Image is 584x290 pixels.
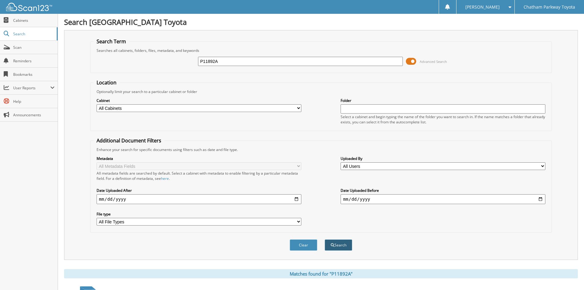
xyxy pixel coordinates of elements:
a: here [161,176,169,181]
div: All metadata fields are searched by default. Select a cabinet with metadata to enable filtering b... [97,171,301,181]
span: Scan [13,45,55,50]
span: Help [13,99,55,104]
span: User Reports [13,85,50,91]
label: Date Uploaded Before [341,188,545,193]
label: File type [97,211,301,217]
img: scan123-logo-white.svg [6,3,52,11]
input: end [341,194,545,204]
div: Select a cabinet and begin typing the name of the folder you want to search in. If the name match... [341,114,545,125]
button: Clear [290,239,317,251]
label: Folder [341,98,545,103]
label: Metadata [97,156,301,161]
span: Reminders [13,58,55,64]
legend: Additional Document Filters [94,137,164,144]
span: Search [13,31,54,37]
span: Chatham Parkway Toyota [524,5,575,9]
label: Uploaded By [341,156,545,161]
input: start [97,194,301,204]
iframe: Chat Widget [553,261,584,290]
div: Searches all cabinets, folders, files, metadata, and keywords [94,48,548,53]
button: Search [325,239,352,251]
span: [PERSON_NAME] [465,5,500,9]
label: Cabinet [97,98,301,103]
h1: Search [GEOGRAPHIC_DATA] Toyota [64,17,578,27]
div: Optionally limit your search to a particular cabinet or folder [94,89,548,94]
legend: Location [94,79,120,86]
div: Matches found for "P11892A" [64,269,578,278]
span: Cabinets [13,18,55,23]
legend: Search Term [94,38,129,45]
span: Bookmarks [13,72,55,77]
div: Enhance your search for specific documents using filters such as date and file type. [94,147,548,152]
span: Advanced Search [420,59,447,64]
span: Announcements [13,112,55,118]
label: Date Uploaded After [97,188,301,193]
